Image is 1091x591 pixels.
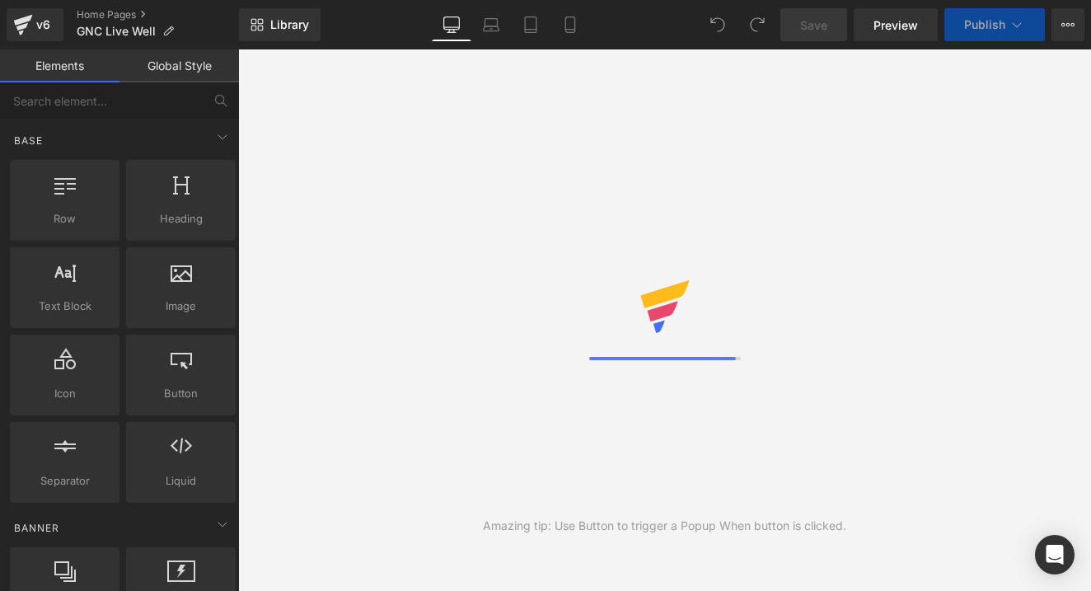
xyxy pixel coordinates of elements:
[15,472,115,490] span: Separator
[119,49,239,82] a: Global Style
[471,8,511,41] a: Laptop
[15,210,115,227] span: Row
[131,385,231,402] span: Button
[1035,535,1075,575] div: Open Intercom Messenger
[944,8,1045,41] button: Publish
[800,16,827,34] span: Save
[741,8,774,41] button: Redo
[701,8,734,41] button: Undo
[12,520,61,536] span: Banner
[873,16,918,34] span: Preview
[270,17,309,32] span: Library
[483,517,846,535] div: Amazing tip: Use Button to trigger a Popup When button is clicked.
[432,8,471,41] a: Desktop
[239,8,321,41] a: New Library
[854,8,938,41] a: Preview
[33,14,54,35] div: v6
[77,25,156,38] span: GNC Live Well
[511,8,550,41] a: Tablet
[131,472,231,490] span: Liquid
[77,8,239,21] a: Home Pages
[1051,8,1084,41] button: More
[7,8,63,41] a: v6
[15,385,115,402] span: Icon
[131,298,231,315] span: Image
[15,298,115,315] span: Text Block
[131,210,231,227] span: Heading
[964,18,1005,31] span: Publish
[550,8,590,41] a: Mobile
[12,133,44,148] span: Base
